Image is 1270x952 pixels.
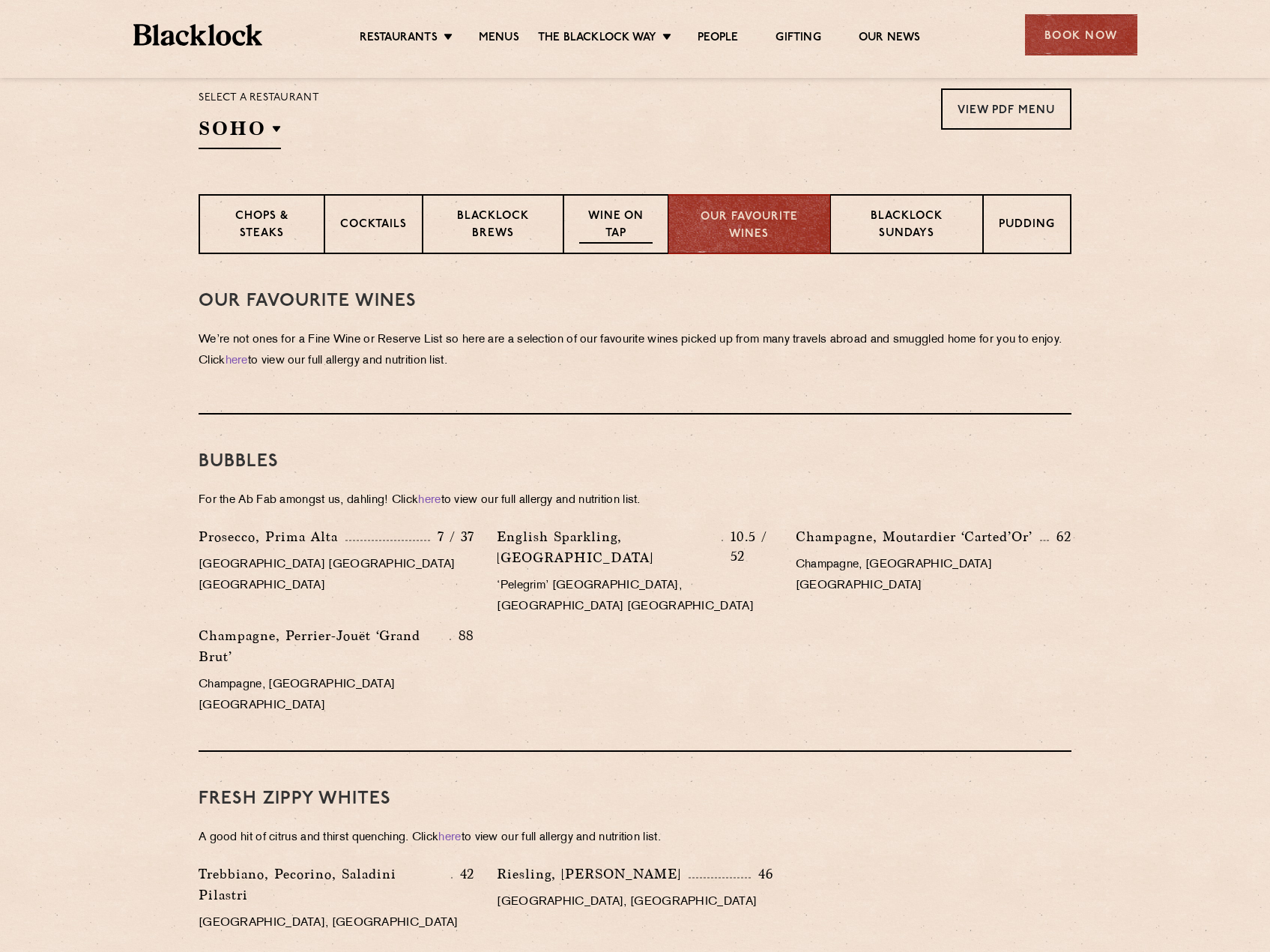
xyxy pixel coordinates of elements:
[418,495,441,506] a: here
[199,452,1071,472] h3: bubbles
[360,31,438,47] a: Restaurants
[999,217,1055,235] p: Pudding
[199,490,1071,511] p: For the Ab Fab amongst us, dahling! Click to view our full allergy and nutrition list.
[199,526,345,547] p: Prosecco, Prima Alta
[133,24,263,46] img: BL_Textured_Logo-footer-cropped.svg
[859,31,921,47] a: Our News
[199,864,451,906] p: Trebbiano, Pecorino, Saladini Pilastri
[226,355,248,367] a: here
[846,208,967,244] p: Blacklock Sundays
[199,115,281,149] h2: SOHO
[497,864,689,885] p: Riesling, [PERSON_NAME]
[1049,527,1071,546] p: 62
[199,292,1071,311] h3: Our Favourite Wines
[775,31,820,47] a: Gifting
[438,832,461,843] a: here
[199,675,474,717] p: Champagne, [GEOGRAPHIC_DATA] [GEOGRAPHIC_DATA]
[1025,14,1137,55] div: Book Now
[497,526,721,568] p: English Sparkling, [GEOGRAPHIC_DATA]
[796,526,1040,547] p: Champagne, Moutardier ‘Carted’Or’
[453,864,475,884] p: 42
[199,625,450,667] p: Champagne, Perrier-Jouët ‘Grand Brut’
[199,330,1071,372] p: We’re not ones for a Fine Wine or Reserve List so here are a selection of our favourite wines pic...
[438,208,548,244] p: Blacklock Brews
[199,555,474,597] p: [GEOGRAPHIC_DATA] [GEOGRAPHIC_DATA] [GEOGRAPHIC_DATA]
[538,31,656,47] a: The Blacklock Way
[941,88,1071,130] a: View PDF Menu
[698,31,738,47] a: People
[199,789,1071,809] h3: FRESH ZIPPY WHITES
[751,864,773,884] p: 46
[430,527,474,546] p: 7 / 37
[796,555,1071,597] p: Champagne, [GEOGRAPHIC_DATA] [GEOGRAPHIC_DATA]
[479,31,519,47] a: Menus
[579,208,653,244] p: Wine on Tap
[723,527,773,566] p: 10.5 / 52
[199,828,1071,849] p: A good hit of citrus and thirst quenching. Click to view our full allergy and nutrition list.
[215,208,309,244] p: Chops & Steaks
[340,217,407,235] p: Cocktails
[497,892,772,913] p: [GEOGRAPHIC_DATA], [GEOGRAPHIC_DATA]
[451,626,475,645] p: 88
[497,576,772,618] p: ‘Pelegrim’ [GEOGRAPHIC_DATA], [GEOGRAPHIC_DATA] [GEOGRAPHIC_DATA]
[199,913,474,934] p: [GEOGRAPHIC_DATA], [GEOGRAPHIC_DATA]
[199,88,319,108] p: Select a restaurant
[684,209,814,243] p: Our favourite wines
